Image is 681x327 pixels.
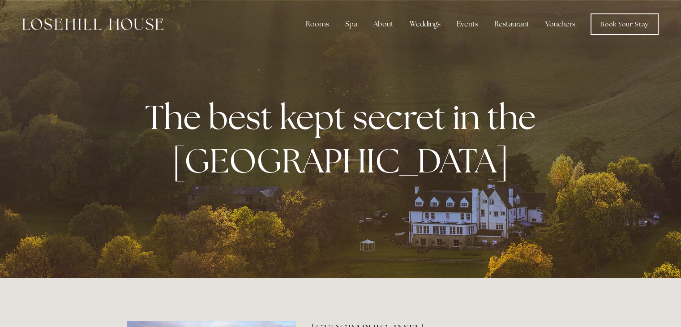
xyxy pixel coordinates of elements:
a: Vouchers [538,15,582,33]
a: Book Your Stay [591,13,659,35]
div: Events [450,15,485,33]
div: Restaurant [487,15,536,33]
strong: The best kept secret in the [GEOGRAPHIC_DATA] [145,95,543,183]
div: About [366,15,401,33]
div: Rooms [299,15,336,33]
div: Weddings [403,15,448,33]
div: Spa [338,15,364,33]
img: Losehill House [22,18,163,30]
